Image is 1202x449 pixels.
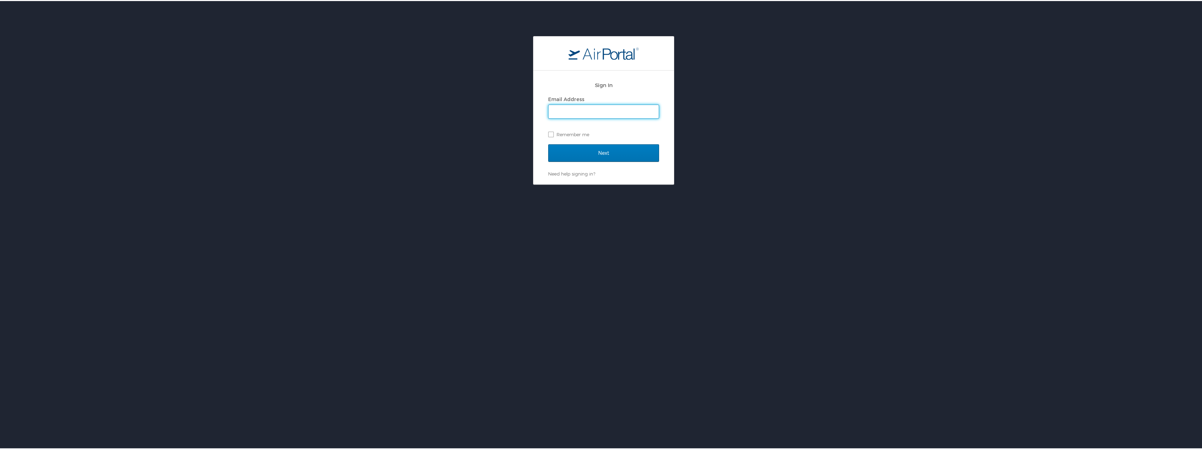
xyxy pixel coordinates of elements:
[548,143,659,161] input: Next
[569,46,639,59] img: logo
[548,170,595,176] a: Need help signing in?
[548,95,584,101] label: Email Address
[548,80,659,88] h2: Sign In
[548,128,659,139] label: Remember me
